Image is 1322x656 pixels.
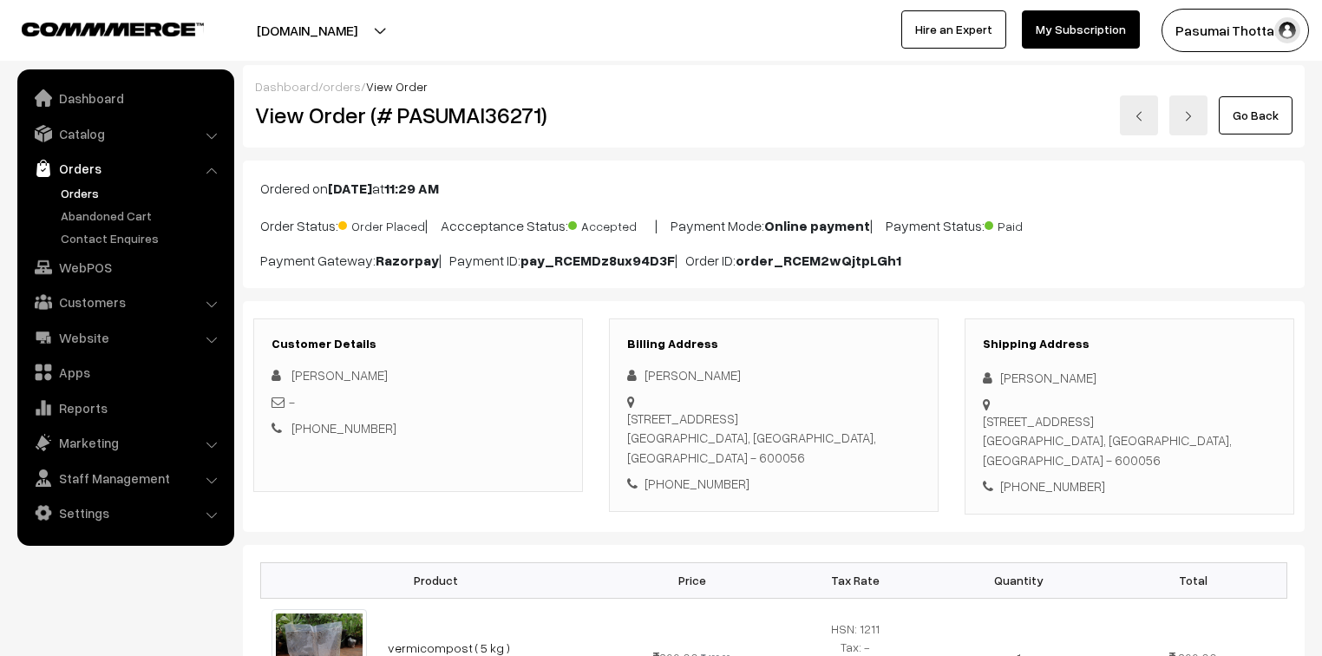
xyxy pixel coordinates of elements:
a: Reports [22,392,228,423]
h3: Shipping Address [983,337,1276,351]
a: Dashboard [255,79,318,94]
a: COMMMERCE [22,17,173,38]
div: / / [255,77,1293,95]
div: [STREET_ADDRESS] [GEOGRAPHIC_DATA], [GEOGRAPHIC_DATA], [GEOGRAPHIC_DATA] - 600056 [627,409,920,468]
a: vermicompost ( 5 kg ) [388,640,510,655]
th: Total [1100,562,1286,598]
h2: View Order (# PASUMAI36271) [255,102,584,128]
img: COMMMERCE [22,23,204,36]
h3: Customer Details [272,337,565,351]
a: Go Back [1219,96,1293,134]
div: [STREET_ADDRESS] [GEOGRAPHIC_DATA], [GEOGRAPHIC_DATA], [GEOGRAPHIC_DATA] - 600056 [983,411,1276,470]
b: Razorpay [376,252,439,269]
button: [DOMAIN_NAME] [196,9,418,52]
img: right-arrow.png [1183,111,1194,121]
th: Quantity [937,562,1100,598]
a: Marketing [22,427,228,458]
img: user [1274,17,1300,43]
div: [PERSON_NAME] [627,365,920,385]
th: Price [611,562,774,598]
span: [PERSON_NAME] [291,367,388,383]
span: Accepted [568,213,655,235]
a: Website [22,322,228,353]
span: HSN: 1211 Tax: - [831,621,880,654]
b: Online payment [764,217,870,234]
a: orders [323,79,361,94]
b: [DATE] [328,180,372,197]
a: Contact Enquires [56,229,228,247]
div: - [272,392,565,412]
img: left-arrow.png [1134,111,1144,121]
p: Ordered on at [260,178,1287,199]
a: Settings [22,497,228,528]
div: [PERSON_NAME] [983,368,1276,388]
a: My Subscription [1022,10,1140,49]
p: Order Status: | Accceptance Status: | Payment Mode: | Payment Status: [260,213,1287,236]
a: WebPOS [22,252,228,283]
p: Payment Gateway: | Payment ID: | Order ID: [260,250,1287,271]
a: Hire an Expert [901,10,1006,49]
div: [PHONE_NUMBER] [983,476,1276,496]
a: Dashboard [22,82,228,114]
a: Catalog [22,118,228,149]
span: Order Placed [338,213,425,235]
a: [PHONE_NUMBER] [291,420,396,436]
a: Orders [56,184,228,202]
a: Orders [22,153,228,184]
div: [PHONE_NUMBER] [627,474,920,494]
b: 11:29 AM [384,180,439,197]
b: order_RCEM2wQjtpLGh1 [736,252,901,269]
button: Pasumai Thotta… [1162,9,1309,52]
a: Abandoned Cart [56,207,228,225]
a: Apps [22,357,228,388]
a: Staff Management [22,462,228,494]
span: Paid [985,213,1071,235]
span: View Order [366,79,428,94]
h3: Billing Address [627,337,920,351]
th: Product [261,562,611,598]
b: pay_RCEMDz8ux94D3F [520,252,675,269]
a: Customers [22,286,228,318]
th: Tax Rate [774,562,937,598]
